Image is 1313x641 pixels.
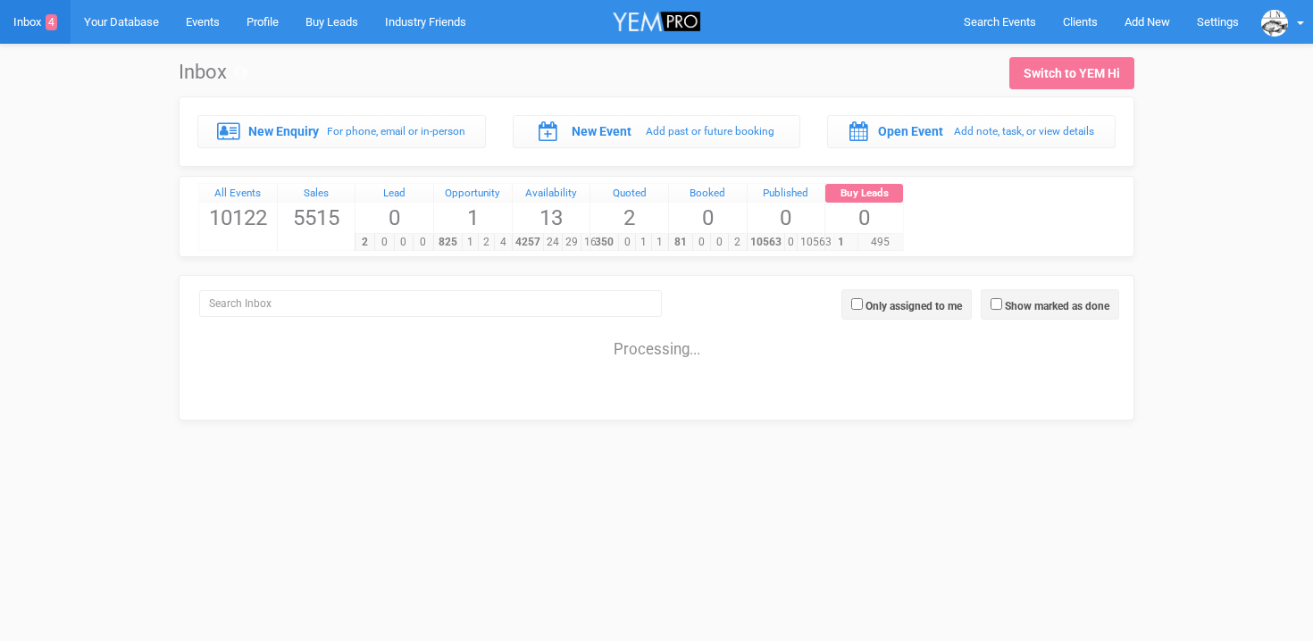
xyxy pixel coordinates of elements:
span: 81 [668,234,693,251]
a: Published [748,184,825,204]
span: 16 [581,234,600,251]
span: 2 [728,234,747,251]
span: 0 [413,234,433,251]
a: New Enquiry For phone, email or in-person [197,115,486,147]
a: New Event Add past or future booking [513,115,801,147]
span: 10122 [199,203,277,233]
span: 2 [355,234,375,251]
span: 1 [824,234,857,251]
a: All Events [199,184,277,204]
span: 0 [669,203,747,233]
span: 0 [784,234,798,251]
span: 1 [635,234,652,251]
span: 0 [394,234,414,251]
a: Switch to YEM Hi [1009,57,1134,89]
span: 0 [355,203,433,233]
span: 0 [748,203,825,233]
span: 1 [651,234,668,251]
label: Open Event [878,122,943,140]
span: 1 [434,203,512,233]
div: Processing... [184,321,1129,357]
span: 350 [590,234,619,251]
span: 0 [710,234,729,251]
h1: Inbox [179,62,247,83]
span: 29 [562,234,581,251]
span: 24 [543,234,563,251]
span: 4 [46,14,57,30]
span: Search Events [964,15,1036,29]
a: Open Event Add note, task, or view details [827,115,1116,147]
small: Add note, task, or view details [954,125,1094,137]
img: data [1261,10,1288,37]
label: New Event [572,122,631,140]
small: Add past or future booking [646,125,774,137]
span: 0 [374,234,395,251]
a: Buy Leads [825,184,903,204]
span: 0 [618,234,635,251]
span: 5515 [278,203,355,233]
label: New Enquiry [248,122,319,140]
a: Availability [513,184,590,204]
label: Only assigned to me [866,298,962,314]
input: Search Inbox [199,290,662,317]
span: 2 [590,203,668,233]
span: 4 [494,234,511,251]
a: Sales [278,184,355,204]
span: 13 [513,203,590,233]
span: Add New [1125,15,1170,29]
div: Switch to YEM Hi [1024,64,1120,82]
span: 10563 [747,234,785,251]
a: Booked [669,184,747,204]
span: 0 [692,234,711,251]
span: 10563 [797,234,835,251]
span: 825 [433,234,463,251]
span: Clients [1063,15,1098,29]
span: 0 [825,203,903,233]
label: Show marked as done [1005,298,1109,314]
small: For phone, email or in-person [327,125,465,137]
span: 4257 [512,234,544,251]
span: 2 [478,234,495,251]
span: 495 [857,234,903,251]
a: Lead [355,184,433,204]
a: Opportunity [434,184,512,204]
a: Quoted [590,184,668,204]
span: 1 [462,234,479,251]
